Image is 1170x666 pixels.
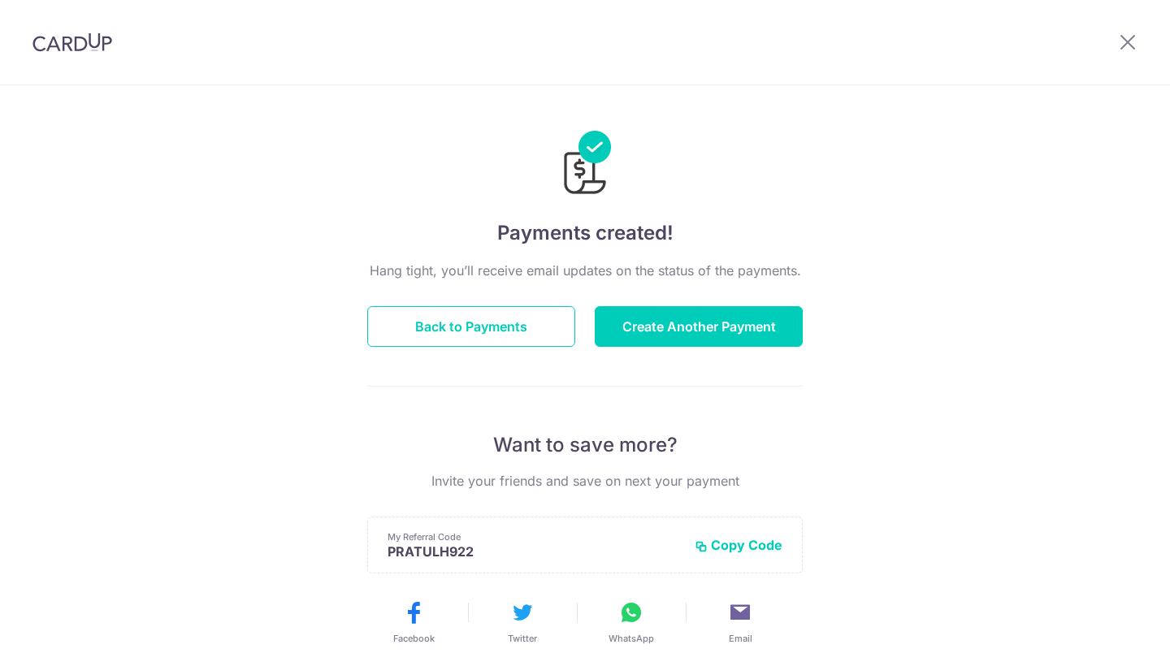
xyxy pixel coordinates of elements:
button: Facebook [366,599,461,645]
h4: Payments created! [367,218,803,248]
button: WhatsApp [583,599,679,645]
button: Copy Code [695,537,782,553]
span: WhatsApp [609,632,654,645]
p: Hang tight, you’ll receive email updates on the status of the payments. [367,261,803,280]
button: Twitter [474,599,570,645]
span: Twitter [508,632,537,645]
img: CardUp [32,32,112,52]
p: My Referral Code [388,530,682,543]
span: Facebook [393,632,435,645]
span: Email [729,632,752,645]
button: Back to Payments [367,306,575,347]
p: Invite your friends and save on next your payment [367,471,803,491]
p: Want to save more? [367,432,803,458]
img: Payments [559,131,611,199]
p: PRATULH922 [388,543,682,560]
button: Create Another Payment [595,306,803,347]
button: Email [692,599,788,645]
iframe: Opens a widget where you can find more information [1065,617,1154,658]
